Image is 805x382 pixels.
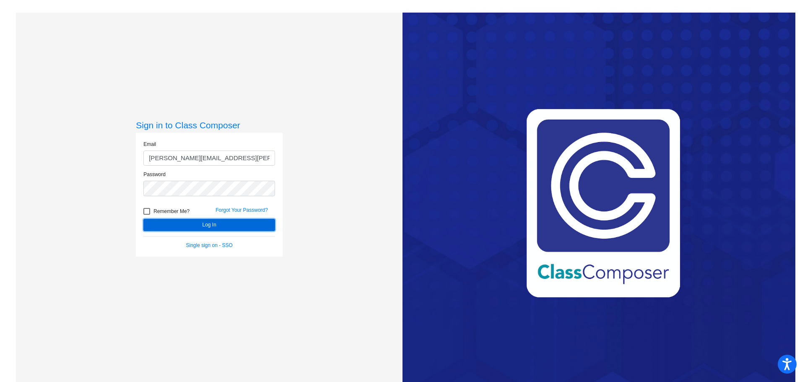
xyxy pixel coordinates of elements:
[216,207,268,213] a: Forgot Your Password?
[143,219,275,231] button: Log In
[186,242,233,248] a: Single sign on - SSO
[153,206,190,216] span: Remember Me?
[143,140,156,148] label: Email
[143,171,166,178] label: Password
[136,120,283,130] h3: Sign in to Class Composer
